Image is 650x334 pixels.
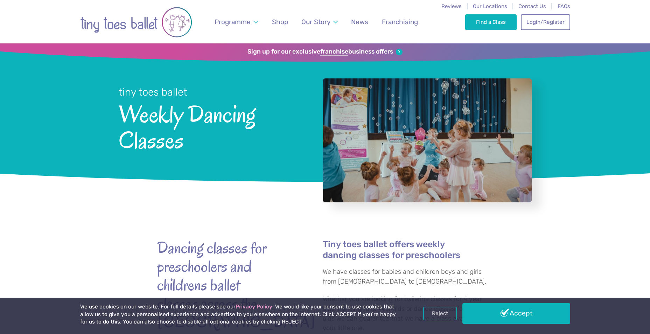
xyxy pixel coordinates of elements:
a: Sign up for our exclusivefranchisebusiness offers [247,48,403,56]
a: Reviews [441,3,462,9]
span: News [351,18,368,26]
span: Programme [215,18,251,26]
span: Shop [272,18,288,26]
a: Privacy Policy [236,304,272,310]
span: Our Story [301,18,330,26]
a: Accept [462,303,570,323]
strong: franchise [320,48,348,56]
a: Contact Us [518,3,546,9]
p: We use cookies on our website. For full details please see our . We would like your consent to us... [80,303,399,326]
a: Programme [211,14,261,30]
a: Find a Class [465,14,517,30]
a: FAQs [558,3,570,9]
a: Reject [423,307,457,320]
a: Our Story [298,14,341,30]
a: Our Locations [473,3,507,9]
img: tiny toes ballet [80,5,192,40]
strong: Dancing classes for preschoolers and childrens ballet classes across the [GEOGRAPHIC_DATA] [157,239,283,331]
small: tiny toes ballet [119,86,187,98]
a: Shop [268,14,291,30]
p: We have classes for babies and children boys and girls from [DEMOGRAPHIC_DATA] to [DEMOGRAPHIC_DA... [323,267,493,286]
a: News [348,14,372,30]
a: dancing classes for preschoolers [323,251,460,260]
a: Franchising [378,14,421,30]
p: Whether you are looking for ballerina classes for 4 year olds, dancing for 2 year olds or dance c... [323,294,493,333]
span: Weekly Dancing Classes [119,99,305,153]
a: Login/Register [521,14,570,30]
h4: Tiny toes ballet offers weekly [323,239,493,260]
span: Franchising [382,18,418,26]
